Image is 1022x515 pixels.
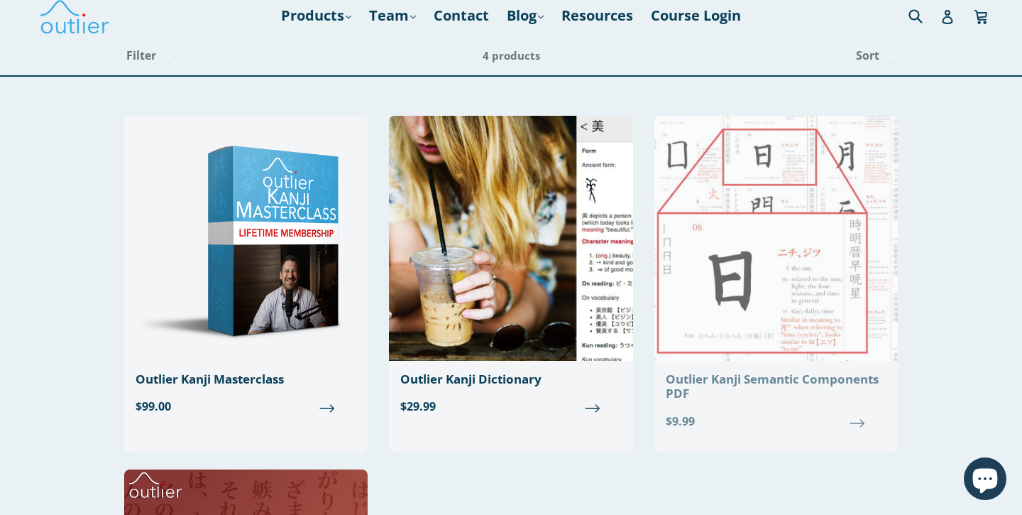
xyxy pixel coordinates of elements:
a: Outlier Kanji Dictionary $29.99 [389,116,632,426]
a: Outlier Kanji Semantic Components PDF $9.99 [654,116,898,441]
a: Blog [500,3,551,28]
input: Search [905,1,944,30]
span: $29.99 [400,398,621,415]
a: Outlier Kanji Masterclass $99.00 [124,116,368,426]
span: 4 products [483,48,540,63]
a: Products [274,3,358,28]
img: Outlier Kanji Dictionary: Essentials Edition Outlier Linguistics [389,116,632,361]
span: $9.99 [666,413,886,430]
span: $99.00 [136,398,356,415]
a: Contact [427,3,496,28]
a: Course Login [644,3,748,28]
img: Outlier Kanji Masterclass [124,116,368,361]
div: Outlier Kanji Masterclass [136,372,356,386]
img: Outlier Kanji Semantic Components PDF Outlier Linguistics [654,116,898,361]
a: Resources [554,3,640,28]
div: Outlier Kanji Semantic Components PDF [666,372,886,401]
a: Team [362,3,423,28]
div: Outlier Kanji Dictionary [400,372,621,386]
inbox-online-store-chat: Shopify online store chat [960,457,1011,504]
